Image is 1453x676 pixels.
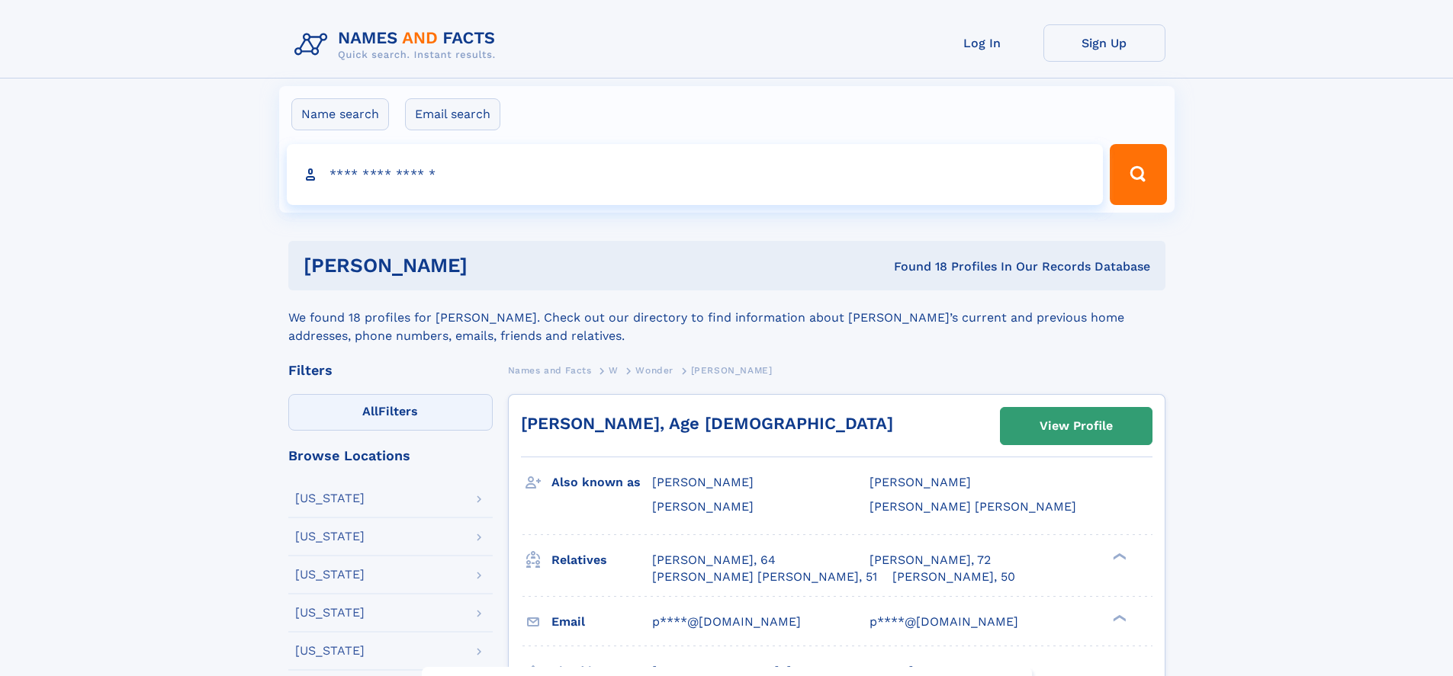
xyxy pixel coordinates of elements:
[1110,144,1166,205] button: Search Button
[288,24,508,66] img: Logo Names and Facts
[291,98,389,130] label: Name search
[295,607,365,619] div: [US_STATE]
[1043,24,1165,62] a: Sign Up
[892,569,1015,585] a: [PERSON_NAME], 50
[288,449,493,463] div: Browse Locations
[635,365,673,376] span: Wonder
[508,360,592,380] a: Names and Facts
[652,499,754,514] span: [PERSON_NAME]
[295,569,365,581] div: [US_STATE]
[287,144,1104,205] input: search input
[551,547,652,573] h3: Relatives
[921,24,1043,62] a: Log In
[551,609,652,635] h3: Email
[652,569,877,585] a: [PERSON_NAME] [PERSON_NAME], 51
[304,256,681,275] h1: [PERSON_NAME]
[295,530,365,543] div: [US_STATE]
[870,552,991,569] a: [PERSON_NAME], 72
[405,98,500,130] label: Email search
[635,360,673,380] a: Wonder
[362,404,378,418] span: All
[288,290,1165,345] div: We found 18 profiles for [PERSON_NAME]. Check out our directory to find information about [PERSON...
[295,645,365,657] div: [US_STATE]
[1001,408,1152,444] a: View Profile
[680,258,1150,275] div: Found 18 Profiles In Our Records Database
[652,475,754,489] span: [PERSON_NAME]
[870,499,1076,514] span: [PERSON_NAME] [PERSON_NAME]
[691,365,773,376] span: [PERSON_NAME]
[288,364,493,377] div: Filters
[609,365,619,376] span: W
[870,475,971,489] span: [PERSON_NAME]
[1040,408,1113,444] div: View Profile
[652,552,776,569] a: [PERSON_NAME], 64
[288,394,493,431] label: Filters
[551,469,652,495] h3: Also known as
[521,414,893,433] a: [PERSON_NAME], Age [DEMOGRAPHIC_DATA]
[1109,551,1127,561] div: ❯
[1109,613,1127,623] div: ❯
[295,492,365,505] div: [US_STATE]
[609,360,619,380] a: W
